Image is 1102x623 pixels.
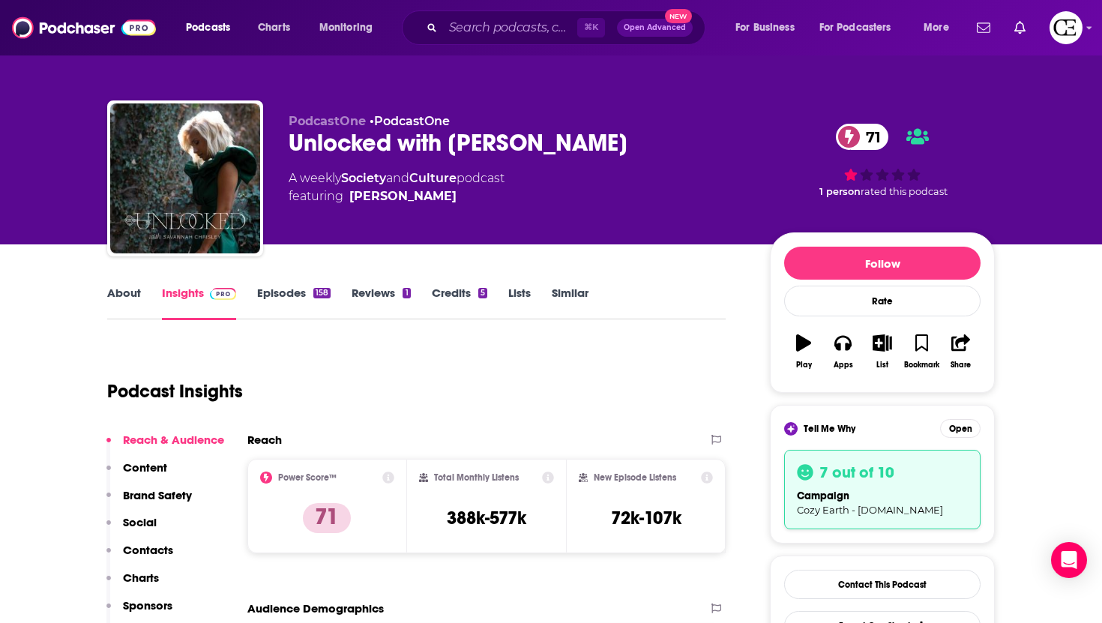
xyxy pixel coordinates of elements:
a: Contact This Podcast [784,570,981,599]
button: Charts [106,571,159,598]
h1: Podcast Insights [107,380,243,403]
button: Contacts [106,543,173,571]
div: Open Intercom Messenger [1051,542,1087,578]
div: Play [796,361,812,370]
h2: New Episode Listens [594,472,676,483]
img: Unlocked with Savannah Chrisley [110,103,260,253]
div: List [876,361,888,370]
div: A weekly podcast [289,169,505,205]
a: Culture [409,171,457,185]
div: Rate [784,286,981,316]
button: open menu [810,16,913,40]
p: Charts [123,571,159,585]
span: More [924,17,949,38]
span: PodcastOne [289,114,366,128]
div: Share [951,361,971,370]
span: Logged in as cozyearthaudio [1050,11,1083,44]
span: Monitoring [319,17,373,38]
a: Credits5 [432,286,487,320]
img: Podchaser Pro [210,288,236,300]
a: PodcastOne [374,114,450,128]
span: For Business [735,17,795,38]
button: List [863,325,902,379]
div: 1 [403,288,410,298]
button: Bookmark [902,325,941,379]
img: User Profile [1050,11,1083,44]
button: open menu [175,16,250,40]
span: New [665,9,692,23]
span: and [386,171,409,185]
div: Apps [834,361,853,370]
p: Social [123,515,157,529]
a: Similar [552,286,588,320]
a: Charts [248,16,299,40]
button: Content [106,460,167,488]
button: Open AdvancedNew [617,19,693,37]
input: Search podcasts, credits, & more... [443,16,577,40]
span: Open Advanced [624,24,686,31]
span: 1 person [819,186,861,197]
p: Brand Safety [123,488,192,502]
button: Show profile menu [1050,11,1083,44]
span: Podcasts [186,17,230,38]
span: Cozy Earth - [DOMAIN_NAME] [797,504,943,516]
p: Contacts [123,543,173,557]
div: Search podcasts, credits, & more... [416,10,720,45]
a: Lists [508,286,531,320]
img: Podchaser - Follow, Share and Rate Podcasts [12,13,156,42]
button: open menu [309,16,392,40]
h2: Reach [247,433,282,447]
p: Content [123,460,167,475]
a: Show notifications dropdown [1008,15,1032,40]
button: open menu [913,16,968,40]
span: Tell Me Why [804,423,855,435]
button: Apps [823,325,862,379]
h3: 7 out of 10 [819,463,894,482]
a: Episodes158 [257,286,331,320]
a: Savannah Chrisley [349,187,457,205]
button: Open [940,419,981,438]
button: Reach & Audience [106,433,224,460]
h3: 388k-577k [447,507,526,529]
span: ⌘ K [577,18,605,37]
img: tell me why sparkle [786,424,795,433]
span: campaign [797,490,849,502]
span: • [370,114,450,128]
a: Reviews1 [352,286,410,320]
a: About [107,286,141,320]
a: InsightsPodchaser Pro [162,286,236,320]
h2: Audience Demographics [247,601,384,616]
a: Show notifications dropdown [971,15,996,40]
div: 71 1 personrated this podcast [770,114,995,207]
button: open menu [725,16,813,40]
h3: 72k-107k [611,507,681,529]
span: rated this podcast [861,186,948,197]
h2: Power Score™ [278,472,337,483]
a: 71 [836,124,888,150]
div: 5 [478,288,487,298]
button: Share [942,325,981,379]
span: featuring [289,187,505,205]
div: Bookmark [904,361,939,370]
div: 158 [313,288,331,298]
button: Follow [784,247,981,280]
h2: Total Monthly Listens [434,472,519,483]
span: Charts [258,17,290,38]
button: Social [106,515,157,543]
button: Brand Safety [106,488,192,516]
p: Reach & Audience [123,433,224,447]
p: 71 [303,503,351,533]
a: Society [341,171,386,185]
span: For Podcasters [819,17,891,38]
button: Play [784,325,823,379]
span: 71 [851,124,888,150]
p: Sponsors [123,598,172,613]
